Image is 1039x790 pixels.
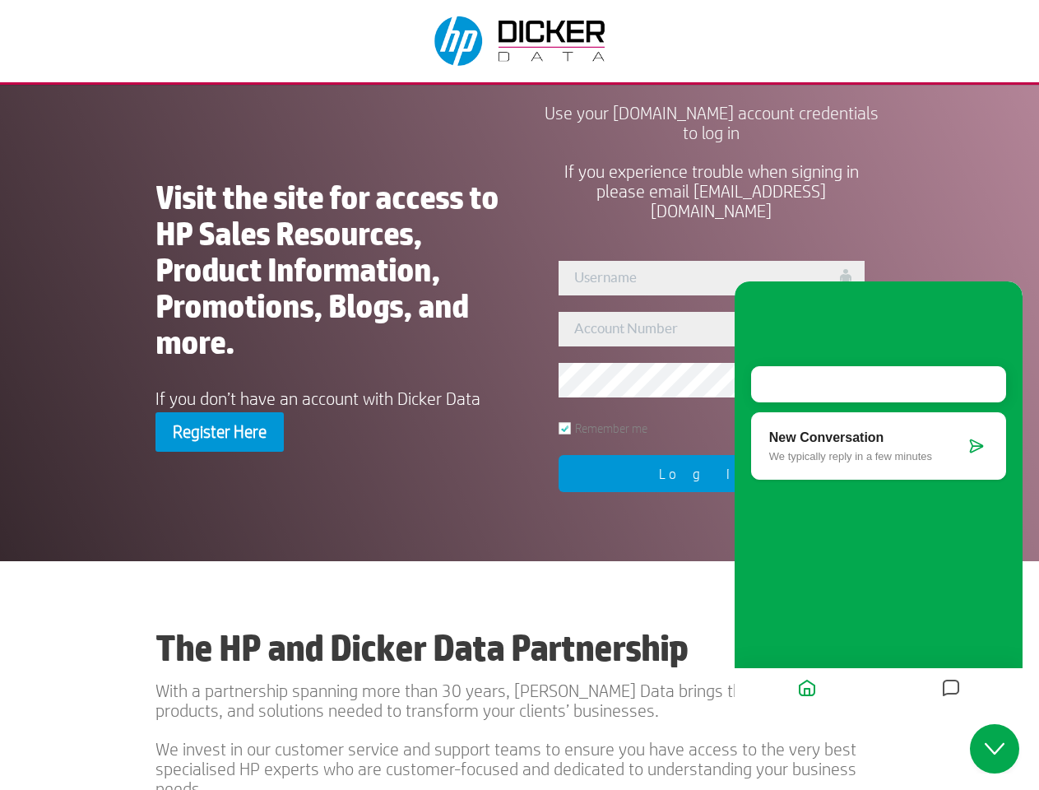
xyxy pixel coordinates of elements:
img: Dicker Data & HP [424,8,619,74]
p: With a partnership spanning more than 30 years, [PERSON_NAME] Data brings the HP expertise, produ... [155,681,883,738]
iframe: chat widget [735,728,1023,765]
iframe: chat widget [735,281,1023,709]
iframe: chat widget [970,724,1023,774]
span: If you don’t have an account with Dicker Data [155,388,480,408]
b: The HP and Dicker Data Partnership [155,626,688,669]
input: Username [559,261,865,295]
span: If you experience trouble when signing in please email [EMAIL_ADDRESS][DOMAIN_NAME] [564,161,859,221]
input: Account Number [559,312,865,346]
span: Use your [DOMAIN_NAME] account credentials to log in [545,103,879,142]
a: Register Here [155,412,284,452]
h1: Visit the site for access to HP Sales Resources, Product Information, Promotions, Blogs, and more. [155,179,499,369]
label: Remember me [559,422,647,434]
input: Log In [559,455,865,492]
